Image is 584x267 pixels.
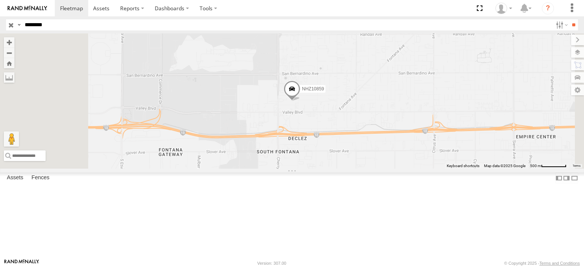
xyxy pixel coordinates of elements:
[257,261,286,265] div: Version: 307.00
[4,259,39,267] a: Visit our Website
[484,164,525,168] span: Map data ©2025 Google
[4,131,19,147] button: Drag Pegman onto the map to open Street View
[4,58,14,68] button: Zoom Home
[563,172,570,183] label: Dock Summary Table to the Right
[571,85,584,95] label: Map Settings
[28,173,53,183] label: Fences
[493,3,515,14] div: Zulema McIntosch
[4,72,14,83] label: Measure
[504,261,580,265] div: © Copyright 2025 -
[528,163,569,169] button: Map Scale: 500 m per 63 pixels
[447,163,479,169] button: Keyboard shortcuts
[8,6,47,11] img: rand-logo.svg
[530,164,541,168] span: 500 m
[4,47,14,58] button: Zoom out
[553,19,569,30] label: Search Filter Options
[573,164,581,167] a: Terms (opens in new tab)
[302,86,324,92] span: NHZ10859
[571,172,578,183] label: Hide Summary Table
[542,2,554,14] i: ?
[540,261,580,265] a: Terms and Conditions
[4,37,14,47] button: Zoom in
[555,172,563,183] label: Dock Summary Table to the Left
[16,19,22,30] label: Search Query
[3,173,27,183] label: Assets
